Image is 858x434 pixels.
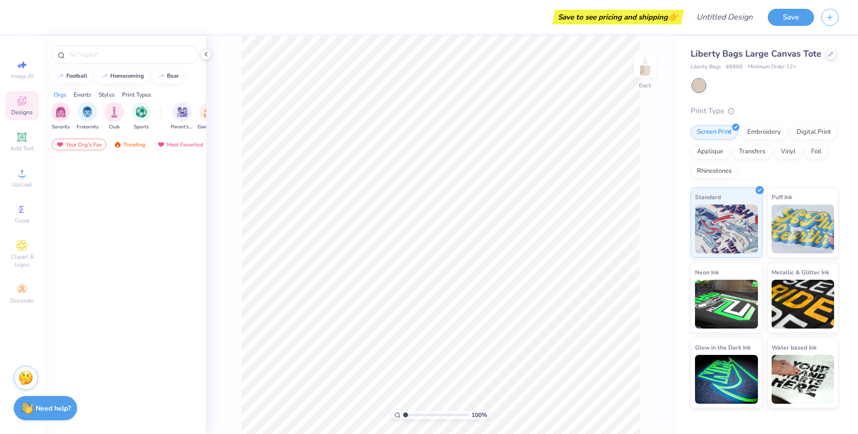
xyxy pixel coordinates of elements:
button: bear [152,69,183,83]
button: Save [768,9,814,26]
div: Digital Print [790,125,838,140]
span: Standard [695,192,721,202]
span: Neon Ink [695,267,719,277]
div: filter for Parent's Weekend [171,102,193,131]
span: Add Text [10,145,34,152]
input: Untitled Design [689,7,760,27]
span: Puff Ink [772,192,792,202]
span: Club [109,124,120,131]
span: Minimum Order: 12 + [748,63,797,71]
img: Back [635,57,655,76]
input: Try "Alpha" [67,50,192,60]
img: Parent's Weekend Image [177,106,188,118]
span: Liberty Bags Large Canvas Tote [691,48,821,60]
div: Vinyl [775,145,802,159]
div: Most Favorited [153,139,208,150]
span: Clipart & logos [5,253,39,269]
div: filter for Sports [131,102,151,131]
img: Standard [695,205,758,253]
span: Upload [12,181,32,188]
div: Events [74,90,91,99]
img: most_fav.gif [56,141,64,148]
img: Neon Ink [695,280,758,329]
span: Greek [15,217,30,225]
div: Foil [805,145,828,159]
img: Sorority Image [55,106,66,118]
img: trend_line.gif [101,73,108,79]
img: Fraternity Image [82,106,93,118]
div: Transfers [733,145,772,159]
img: Sports Image [136,106,147,118]
img: Metallic & Glitter Ink [772,280,835,329]
div: Trending [109,139,150,150]
button: filter button [104,102,124,131]
div: homecoming [110,73,144,79]
strong: Need help? [36,404,71,413]
span: 100 % [471,411,487,419]
span: Water based Ink [772,342,817,352]
div: Styles [99,90,115,99]
span: Sports [134,124,149,131]
img: trend_line.gif [57,73,64,79]
div: Print Type [691,105,838,117]
img: Club Image [109,106,120,118]
span: Game Day [198,124,220,131]
img: trend_line.gif [157,73,165,79]
span: Parent's Weekend [171,124,193,131]
div: filter for Sorority [51,102,70,131]
img: Game Day Image [204,106,215,118]
span: # 8866 [726,63,743,71]
div: Embroidery [741,125,787,140]
span: Liberty Bags [691,63,721,71]
button: filter button [51,102,70,131]
div: bear [167,73,179,79]
img: most_fav.gif [157,141,165,148]
button: filter button [131,102,151,131]
div: Your Org's Fav [52,139,106,150]
button: football [51,69,92,83]
button: filter button [171,102,193,131]
span: Sorority [52,124,70,131]
div: Save to see pricing and shipping [555,10,681,24]
div: Screen Print [691,125,738,140]
img: trending.gif [114,141,122,148]
div: Orgs [54,90,66,99]
button: filter button [77,102,99,131]
div: Applique [691,145,730,159]
div: Rhinestones [691,164,738,179]
img: Puff Ink [772,205,835,253]
button: homecoming [95,69,148,83]
div: filter for Club [104,102,124,131]
div: football [66,73,87,79]
span: Decorate [10,297,34,305]
button: filter button [198,102,220,131]
span: 👉 [668,11,678,22]
div: filter for Fraternity [77,102,99,131]
span: Glow in the Dark Ink [695,342,751,352]
span: Image AI [11,72,34,80]
div: filter for Game Day [198,102,220,131]
div: Back [639,81,652,90]
img: Water based Ink [772,355,835,404]
span: Metallic & Glitter Ink [772,267,829,277]
span: Fraternity [77,124,99,131]
div: Print Types [122,90,151,99]
img: Glow in the Dark Ink [695,355,758,404]
span: Designs [11,108,33,116]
